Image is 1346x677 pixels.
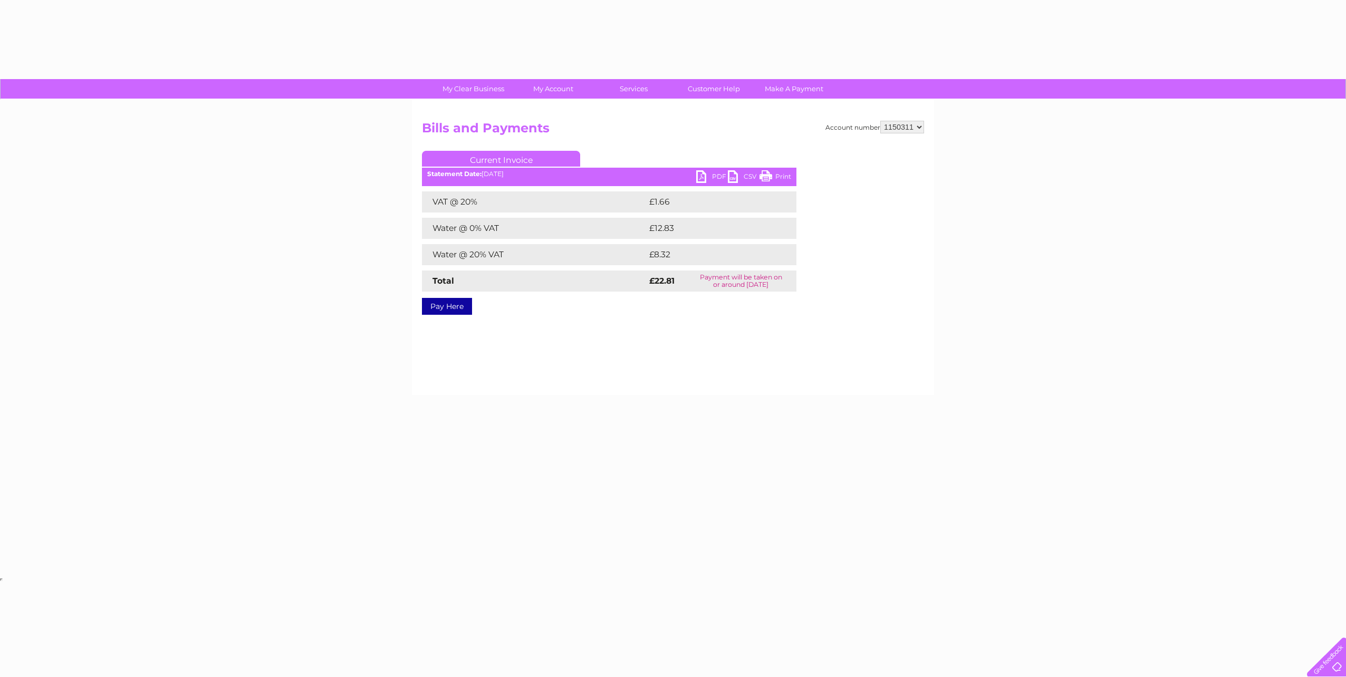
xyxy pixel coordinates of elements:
a: My Account [510,79,597,99]
td: Payment will be taken on or around [DATE] [686,270,796,292]
td: Water @ 20% VAT [422,244,647,265]
h2: Bills and Payments [422,121,924,141]
a: Make A Payment [751,79,838,99]
a: Services [590,79,677,99]
td: £1.66 [647,191,771,212]
td: £8.32 [647,244,772,265]
td: Water @ 0% VAT [422,218,647,239]
a: Current Invoice [422,151,580,167]
b: Statement Date: [427,170,482,178]
a: CSV [728,170,759,186]
a: Customer Help [670,79,757,99]
div: [DATE] [422,170,796,178]
strong: £22.81 [649,276,675,286]
td: VAT @ 20% [422,191,647,212]
a: PDF [696,170,728,186]
a: Print [759,170,791,186]
strong: Total [432,276,454,286]
div: Account number [825,121,924,133]
a: My Clear Business [430,79,517,99]
td: £12.83 [647,218,774,239]
a: Pay Here [422,298,472,315]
